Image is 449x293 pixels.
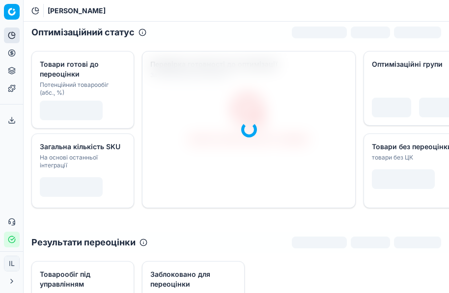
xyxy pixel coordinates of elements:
[4,256,20,271] button: IL
[48,6,106,16] nav: breadcrumb
[31,26,135,39] h2: Оптимізаційний статус
[40,59,124,79] div: Товари готові до переоцінки
[40,154,124,169] div: На основі останньої інтеграції
[40,269,124,289] div: Товарообіг під управлінням
[31,236,136,249] h2: Результати переоцінки
[4,256,19,271] span: IL
[48,6,106,16] span: [PERSON_NAME]
[40,81,124,97] div: Потенційний товарообіг (абс., %)
[40,142,124,152] div: Загальна кількість SKU
[150,269,234,289] div: Заблоковано для переоцінки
